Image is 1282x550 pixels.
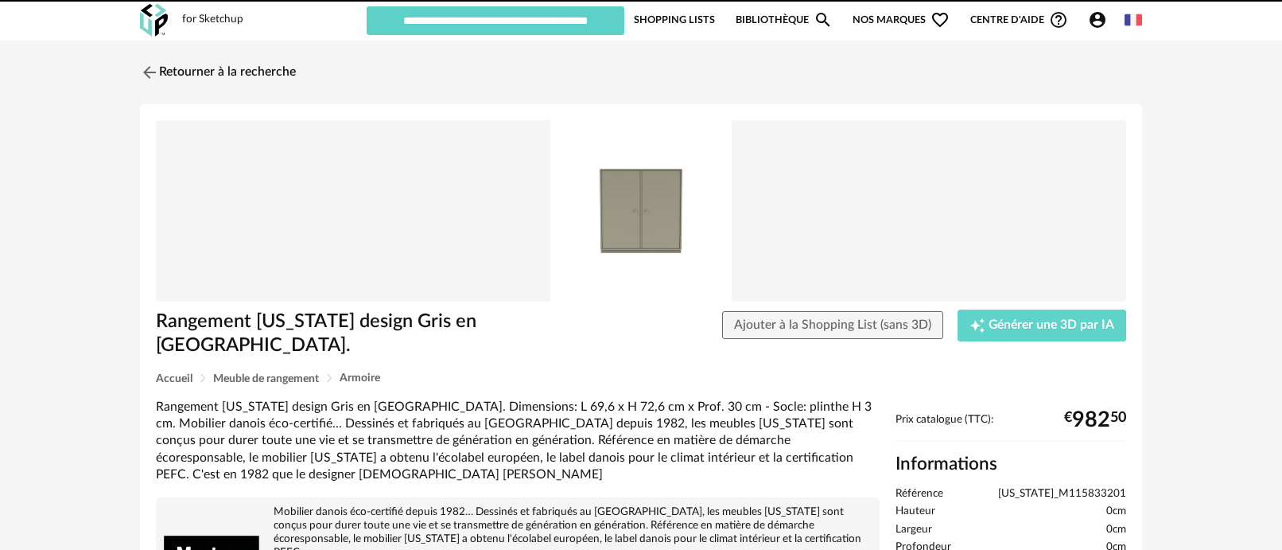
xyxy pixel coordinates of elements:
[814,10,833,29] span: Magnify icon
[853,5,950,35] span: Nos marques
[998,487,1126,501] span: [US_STATE]_M115833201
[1064,414,1126,427] div: € 50
[634,5,715,35] a: Shopping Lists
[958,310,1126,341] button: Creation icon Générer une 3D par IA
[1088,10,1114,29] span: Account Circle icon
[140,4,168,37] img: OXP
[734,318,931,331] span: Ajouter à la Shopping List (sans 3D)
[213,373,319,384] span: Meuble de rangement
[1049,10,1068,29] span: Help Circle Outline icon
[969,318,985,334] span: Creation icon
[895,505,935,519] span: Hauteur
[156,310,551,358] h1: Rangement [US_STATE] design Gris en [GEOGRAPHIC_DATA].
[1106,523,1126,537] span: 0cm
[722,311,943,340] button: Ajouter à la Shopping List (sans 3D)
[1088,10,1107,29] span: Account Circle icon
[140,63,159,82] img: svg+xml;base64,PHN2ZyB3aWR0aD0iMjQiIGhlaWdodD0iMjQiIHZpZXdCb3g9IjAgMCAyNCAyNCIgZmlsbD0ibm9uZSIgeG...
[895,523,932,537] span: Largeur
[895,487,943,501] span: Référence
[989,319,1114,332] span: Générer une 3D par IA
[970,10,1068,29] span: Centre d'aideHelp Circle Outline icon
[895,413,1126,443] div: Prix catalogue (TTC):
[340,373,380,384] span: Armoire
[156,373,1126,384] div: Breadcrumb
[1125,11,1142,29] img: fr
[156,399,880,483] div: Rangement [US_STATE] design Gris en [GEOGRAPHIC_DATA]. Dimensions: L 69,6 x H 72,6 cm x Prof. 30 ...
[156,373,192,384] span: Accueil
[1106,505,1126,519] span: 0cm
[930,10,950,29] span: Heart Outline icon
[736,5,833,35] a: BibliothèqueMagnify icon
[182,13,243,27] div: for Sketchup
[156,120,1126,302] img: Product pack shot
[1072,414,1110,427] span: 982
[895,453,1126,476] h2: Informations
[140,55,296,90] a: Retourner à la recherche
